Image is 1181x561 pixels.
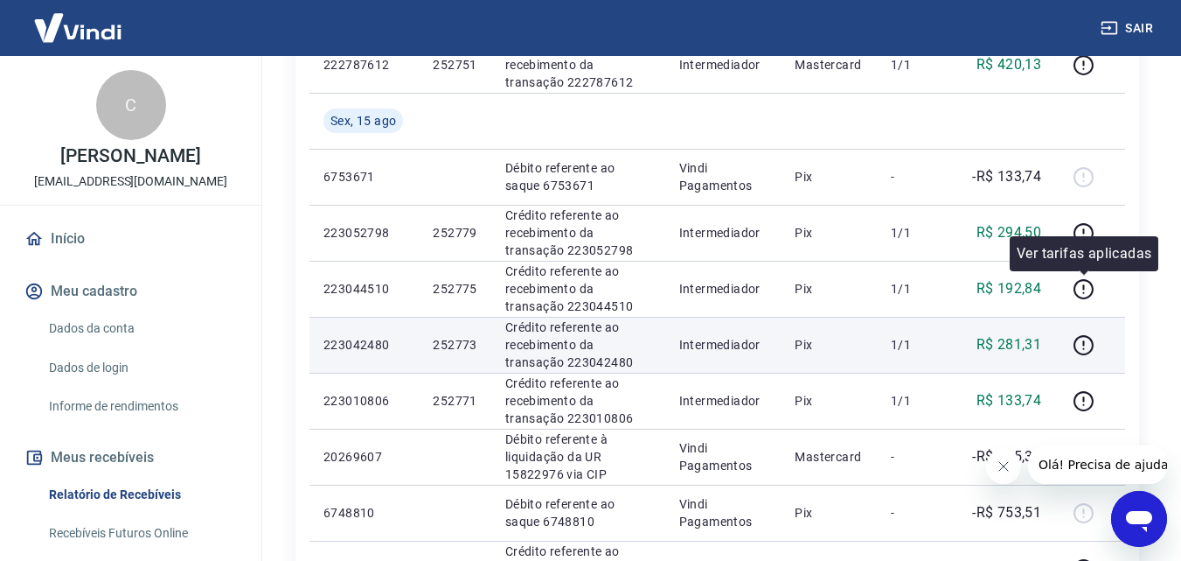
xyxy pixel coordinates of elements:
[323,224,405,242] p: 223052798
[21,1,135,54] img: Vindi
[21,272,240,311] button: Meu cadastro
[679,280,768,298] p: Intermediador
[505,207,651,259] p: Crédito referente ao recebimento da transação 223052798
[891,448,942,466] p: -
[505,495,651,530] p: Débito referente ao saque 6748810
[10,12,147,26] span: Olá! Precisa de ajuda?
[1028,445,1167,484] iframe: Mensagem da empresa
[323,168,405,186] p: 6753671
[976,278,1042,299] p: R$ 192,84
[795,392,863,410] p: Pix
[505,375,651,427] p: Crédito referente ao recebimento da transação 223010806
[433,336,476,354] p: 252773
[976,334,1042,355] p: R$ 281,31
[323,504,405,522] p: 6748810
[679,56,768,74] p: Intermediador
[1111,491,1167,547] iframe: Botão para abrir a janela de mensagens
[323,336,405,354] p: 223042480
[323,392,405,410] p: 223010806
[891,336,942,354] p: 1/1
[679,336,768,354] p: Intermediador
[60,147,200,165] p: [PERSON_NAME]
[795,504,863,522] p: Pix
[986,449,1021,484] iframe: Fechar mensagem
[891,56,942,74] p: 1/1
[330,112,396,130] span: Sex, 15 ago
[42,350,240,386] a: Dados de login
[891,504,942,522] p: -
[679,159,768,194] p: Vindi Pagamentos
[323,448,405,466] p: 20269607
[1097,12,1160,45] button: Sair
[795,280,863,298] p: Pix
[96,70,166,140] div: C
[42,477,240,513] a: Relatório de Recebíveis
[679,439,768,474] p: Vindi Pagamentos
[976,54,1042,75] p: R$ 420,13
[505,39,651,91] p: Crédito referente ao recebimento da transação 222787612
[21,438,240,477] button: Meus recebíveis
[679,495,768,530] p: Vindi Pagamentos
[505,263,651,315] p: Crédito referente ao recebimento da transação 223044510
[976,222,1042,243] p: R$ 294,50
[795,224,863,242] p: Pix
[42,389,240,424] a: Informe de rendimentos
[505,319,651,371] p: Crédito referente ao recebimento da transação 223042480
[795,448,863,466] p: Mastercard
[34,172,227,191] p: [EMAIL_ADDRESS][DOMAIN_NAME]
[891,392,942,410] p: 1/1
[679,392,768,410] p: Intermediador
[323,56,405,74] p: 222787612
[976,390,1042,411] p: R$ 133,74
[505,159,651,194] p: Débito referente ao saque 6753671
[795,336,863,354] p: Pix
[795,168,863,186] p: Pix
[891,168,942,186] p: -
[891,280,942,298] p: 1/1
[433,392,476,410] p: 252771
[972,502,1041,523] p: -R$ 753,51
[42,515,240,551] a: Recebíveis Futuros Online
[42,311,240,347] a: Dados da conta
[21,220,240,258] a: Início
[679,224,768,242] p: Intermediador
[433,224,476,242] p: 252779
[795,56,863,74] p: Mastercard
[323,280,405,298] p: 223044510
[1017,243,1151,264] p: Ver tarifas aplicadas
[433,56,476,74] p: 252751
[891,224,942,242] p: 1/1
[972,166,1041,187] p: -R$ 133,74
[433,280,476,298] p: 252775
[972,446,1041,467] p: -R$ 495,30
[505,431,651,483] p: Débito referente à liquidação da UR 15822976 via CIP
